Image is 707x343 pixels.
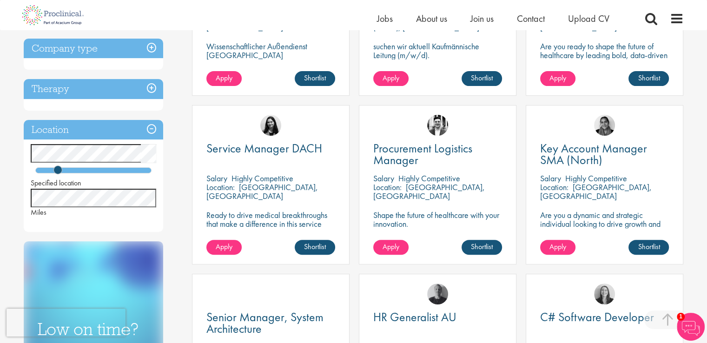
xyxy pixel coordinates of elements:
p: Highly Competitive [565,173,627,184]
a: Shortlist [462,240,502,255]
p: [GEOGRAPHIC_DATA], [GEOGRAPHIC_DATA] [373,182,485,201]
span: Apply [383,242,399,251]
p: Are you ready to shape the future of healthcare by leading bold, data-driven marketing strategies... [540,42,669,77]
span: Location: [373,182,402,192]
a: HR Generalist AU [373,311,502,323]
a: Senior Manager, System Architecture [206,311,335,335]
span: Specified location [31,178,81,188]
a: Apply [206,71,242,86]
span: Location: [540,182,568,192]
a: Apply [540,71,575,86]
img: Anjali Parbhu [594,115,615,136]
img: Felix Zimmer [427,284,448,304]
a: Shortlist [295,71,335,86]
a: Shortlist [462,71,502,86]
a: Apply [373,71,409,86]
img: Chatbot [677,313,705,341]
p: suchen wir aktuell Kaufmännische Leitung (m/w/d). [373,42,502,59]
a: Apply [206,240,242,255]
a: C# Software Developer [540,311,669,323]
a: Apply [540,240,575,255]
a: Procurement Logistics Manager [373,143,502,166]
span: Service Manager DACH [206,140,322,156]
a: Shortlist [628,240,669,255]
span: Salary [373,173,394,184]
span: Senior Manager, System Architecture [206,309,324,336]
p: Wissenschaftlicher Außendienst [GEOGRAPHIC_DATA] [206,42,335,59]
img: Edward Little [427,115,448,136]
span: C# Software Developer [540,309,654,325]
img: Mia Kellerman [594,284,615,304]
span: Apply [216,242,232,251]
p: Are you a dynamic and strategic individual looking to drive growth and build lasting partnerships... [540,211,669,246]
a: Shortlist [628,71,669,86]
a: About us [416,13,447,25]
span: Miles [31,207,46,217]
span: Apply [549,242,566,251]
a: Apply [373,240,409,255]
span: 1 [677,313,685,321]
span: Apply [216,73,232,83]
a: Service Manager DACH [206,143,335,154]
a: Shortlist [295,240,335,255]
a: Contact [517,13,545,25]
span: Location: [206,182,235,192]
span: Apply [383,73,399,83]
span: Salary [206,173,227,184]
p: Highly Competitive [398,173,460,184]
span: Procurement Logistics Manager [373,140,472,168]
h3: Low on time? [38,320,149,338]
p: [GEOGRAPHIC_DATA], [GEOGRAPHIC_DATA] [206,182,318,201]
a: Join us [470,13,494,25]
h3: Company type [24,39,163,59]
a: Upload CV [568,13,609,25]
a: Key Account Manager SMA (North) [540,143,669,166]
h3: Location [24,120,163,140]
p: Shape the future of healthcare with your innovation. [373,211,502,228]
p: [GEOGRAPHIC_DATA], [GEOGRAPHIC_DATA] [540,182,652,201]
img: Indre Stankeviciute [260,115,281,136]
p: Highly Competitive [231,173,293,184]
h3: Therapy [24,79,163,99]
span: HR Generalist AU [373,309,456,325]
p: Ready to drive medical breakthroughs that make a difference in this service manager position? [206,211,335,237]
span: Apply [549,73,566,83]
span: Key Account Manager SMA (North) [540,140,647,168]
iframe: reCAPTCHA [7,309,126,336]
a: Jobs [377,13,393,25]
span: Salary [540,173,561,184]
